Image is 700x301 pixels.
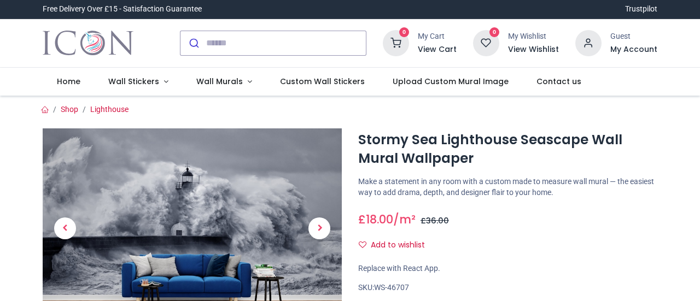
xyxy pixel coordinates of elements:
[393,211,416,227] span: /m²
[358,176,657,198] p: Make a statement in any room with a custom made to measure wall mural — the easiest way to add dr...
[358,282,657,293] div: SKU:
[625,4,657,15] a: Trustpilot
[374,283,409,292] span: WS-46707
[358,263,657,274] div: Replace with React App.
[393,76,509,87] span: Upload Custom Mural Image
[399,27,410,38] sup: 0
[90,105,129,114] a: Lighthouse
[180,31,206,55] button: Submit
[43,28,133,58] img: Icon Wall Stickers
[297,158,342,298] a: Next
[61,105,78,114] a: Shop
[359,241,366,249] i: Add to wishlist
[358,131,657,168] h1: Stormy Sea Lighthouse Seascape Wall Mural Wallpaper
[95,68,183,96] a: Wall Stickers
[43,158,87,298] a: Previous
[383,38,409,46] a: 0
[610,44,657,55] a: My Account
[508,44,559,55] a: View Wishlist
[418,44,457,55] a: View Cart
[308,217,330,239] span: Next
[508,31,559,42] div: My Wishlist
[54,217,76,239] span: Previous
[536,76,581,87] span: Contact us
[418,31,457,42] div: My Cart
[196,76,243,87] span: Wall Murals
[426,215,449,226] span: 36.00
[421,215,449,226] span: £
[473,38,499,46] a: 0
[182,68,266,96] a: Wall Murals
[43,28,133,58] a: Logo of Icon Wall Stickers
[358,211,393,227] span: £
[610,31,657,42] div: Guest
[358,236,434,255] button: Add to wishlistAdd to wishlist
[108,76,159,87] span: Wall Stickers
[489,27,500,38] sup: 0
[43,4,202,15] div: Free Delivery Over £15 - Satisfaction Guarantee
[280,76,365,87] span: Custom Wall Stickers
[57,76,80,87] span: Home
[366,211,393,227] span: 18.00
